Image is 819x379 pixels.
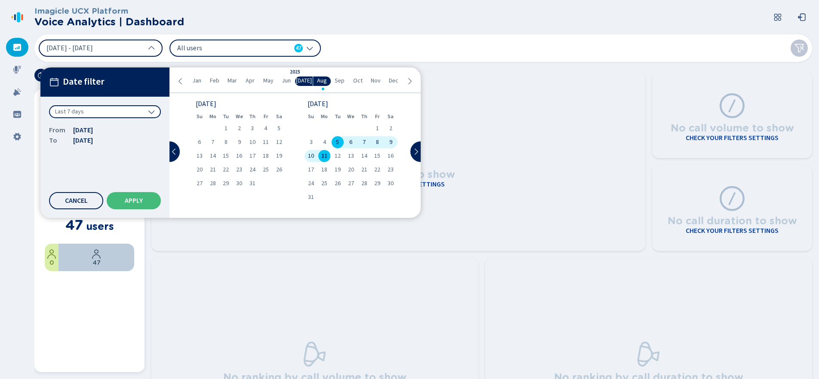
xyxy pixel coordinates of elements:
span: 28 [361,180,367,186]
div: Sun Aug 31 2025 [305,191,318,203]
span: 11 [321,153,327,159]
div: Groups [6,105,28,124]
span: 18 [321,167,327,173]
div: Fri Aug 08 2025 [371,136,384,148]
span: From [49,125,66,135]
div: Wed Aug 13 2025 [344,150,357,162]
span: Jan [192,77,201,84]
span: 13 [197,153,203,159]
div: Sun Jul 13 2025 [193,150,206,162]
span: 4 [323,139,326,145]
span: 19 [276,153,282,159]
span: 3 [251,125,254,131]
span: Apply [125,197,143,204]
div: Wed Jul 16 2025 [233,150,246,162]
span: 12 [335,153,341,159]
abbr: Sunday [308,113,314,119]
span: 30 [236,180,242,186]
span: 23 [236,167,242,173]
span: 20 [348,167,354,173]
svg: chevron-right [406,78,413,85]
abbr: Sunday [197,113,203,119]
span: [DATE] - [DATE] [46,45,93,52]
span: 7 [363,139,366,145]
svg: groups-filled [13,110,22,119]
div: Sat Aug 30 2025 [384,177,397,189]
div: Fri Aug 29 2025 [371,177,384,189]
div: Settings [6,127,28,146]
h3: Imagicle UCX Platform [34,6,184,16]
div: Thu Aug 28 2025 [357,177,371,189]
abbr: Thursday [361,113,367,119]
div: Sat Jul 12 2025 [272,136,286,148]
svg: chevron-down [306,45,313,52]
span: 1 [225,125,228,131]
span: 27 [197,180,203,186]
div: Wed Jul 09 2025 [233,136,246,148]
div: Wed Jul 23 2025 [233,164,246,176]
svg: dashboard-filled [13,43,22,52]
span: 4 [264,125,267,131]
span: 24 [249,167,256,173]
span: Apr [246,77,255,84]
div: Sat Jul 26 2025 [272,164,286,176]
span: 28 [210,180,216,186]
span: Mar [228,77,237,84]
span: 29 [374,180,380,186]
button: Apply [107,192,161,209]
span: 15 [374,153,380,159]
div: Sun Jul 06 2025 [193,136,206,148]
div: Sun Aug 10 2025 [305,150,318,162]
span: 14 [361,153,367,159]
span: 2 [238,125,241,131]
div: Mon Aug 18 2025 [318,164,331,176]
div: Sat Jul 19 2025 [272,150,286,162]
abbr: Tuesday [335,113,341,119]
span: 6 [349,139,352,145]
div: Fri Jul 04 2025 [259,122,272,134]
div: Mon Aug 25 2025 [318,177,331,189]
div: Dashboard [6,38,28,57]
svg: chevron-right [413,148,419,155]
span: 3 [310,139,313,145]
div: Sun Jul 20 2025 [193,164,206,176]
div: Wed Aug 27 2025 [344,177,357,189]
div: Mon Aug 04 2025 [318,136,331,148]
abbr: Tuesday [223,113,229,119]
div: Sat Aug 09 2025 [384,136,397,148]
svg: calendar [49,77,59,87]
div: Alarms [6,83,28,101]
span: 13 [348,153,354,159]
div: Sat Aug 23 2025 [384,164,397,176]
span: 24 [308,180,314,186]
span: 17 [308,167,314,173]
abbr: Monday [209,113,216,119]
span: 2 [389,125,392,131]
span: Aug [317,77,327,84]
div: Tue Aug 12 2025 [331,150,345,162]
span: 21 [361,167,367,173]
abbr: Friday [375,113,379,119]
span: 17 [249,153,256,159]
div: Tue Aug 05 2025 [331,136,345,148]
div: Tue Aug 19 2025 [331,164,345,176]
div: Thu Jul 10 2025 [246,136,259,148]
span: [DATE] [73,125,93,135]
div: Mon Jul 07 2025 [206,136,219,148]
span: 21 [210,167,216,173]
span: Jun [282,77,291,84]
svg: mic-fill [13,65,22,74]
span: 1 [376,125,379,131]
span: 16 [236,153,242,159]
div: Wed Jul 30 2025 [233,177,246,189]
span: To [49,135,66,146]
span: 26 [335,180,341,186]
abbr: Wednesday [236,113,243,119]
h2: Voice Analytics | Dashboard [34,16,184,28]
span: 9 [238,139,241,145]
svg: funnel-disabled [794,43,804,53]
div: Tue Aug 26 2025 [331,177,345,189]
span: 7 [211,139,214,145]
button: Cancel [49,192,103,209]
span: 8 [225,139,228,145]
